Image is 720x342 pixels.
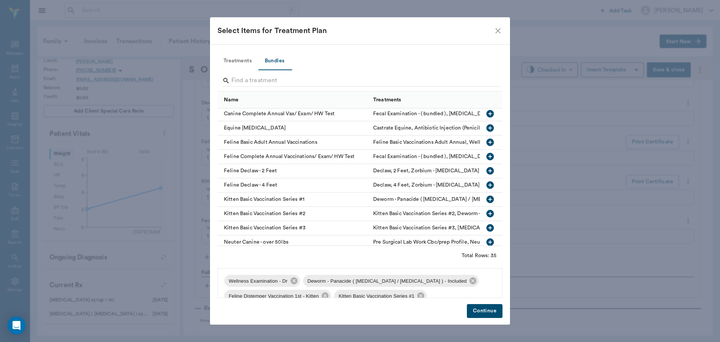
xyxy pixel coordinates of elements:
[217,193,369,207] div: Kitten Basic Vaccination Series #1
[373,224,516,232] div: Kitten Basic Vaccination Series #3, Rabies Vaccination Feline Annual ( Bundled ), Deworm - Mitaci...
[373,181,516,189] div: Declaw, 4 Feet, Zorbium - Buprenorphine TD Solution 1ml 6.6-16 Lbs, Pain Relief Injection (meloxi...
[217,178,369,193] div: Feline Declaw - 4 Feet
[231,75,490,87] input: Find a treatment
[334,292,419,300] span: Kitten Basic Vaccination Series #1
[334,290,427,302] div: Kitten Basic Vaccination Series #1
[7,316,25,334] div: Open Intercom Messenger
[217,91,369,108] div: Name
[217,207,369,221] div: Kitten Basic Vaccination Series #2
[462,252,496,259] div: Total Rows: 35
[217,121,369,136] div: Equine [MEDICAL_DATA]
[217,136,369,150] div: Feline Basic Adult Annual Vaccinations
[373,210,516,217] div: Kitten Basic Vaccination Series #2, Deworm - Panacide ( Ivermectin / Pyrantel ) - Included, Felin...
[373,153,516,160] div: Fecal Examination - ( bundled ), Heartworm Test - No Charge, Wellness Examination - Dr, Feline Di...
[222,75,501,88] div: Search
[373,196,516,203] div: Deworm - Panacide ( Ivermectin / Pyrantel ) - Included, Feline Distemper Vaccination 1st - Kitten...
[217,150,369,164] div: Feline Complete Annual Vaccinations/ Exam/ HW Test
[258,52,291,70] button: Bundles
[224,290,331,302] div: Feline Distemper Vaccination 1st - Kitten
[303,277,471,285] span: Deworm - Panacide ( [MEDICAL_DATA] / [MEDICAL_DATA] ) - Included
[373,89,401,110] div: Treatments
[373,139,516,146] div: Feline Basic Vaccinations Adult Annual, Wellness Examination - Tech, Rabies Vaccination Feline An...
[224,277,292,285] span: Wellness Examination - Dr
[373,110,516,118] div: Fecal Examination - ( bundled ), Heartworm Test - No Charge, Distemper/parvo Vaccination Annual (...
[217,25,493,37] div: Select Items for Treatment Plan
[224,89,239,110] div: Name
[493,26,502,35] button: close
[217,235,369,250] div: Neuter Canine - over 50lbs
[217,52,258,70] button: Treatments
[224,292,323,300] span: Feline Distemper Vaccination 1st - Kitten
[224,275,300,287] div: Wellness Examination - Dr
[217,107,369,121] div: Canine Complete Annual Vax/ Exam/ HW Test
[373,124,516,132] div: Castrate Equine, Antibiotic Injection (Penicillin/Ampicillin) - (included), Equine Anesthesia (Xy...
[373,167,516,175] div: Declaw, 2 Feet, Zorbium - Buprenorphine TD Solution 1ml 6.6-16 Lbs, Pain Relief Injection (meloxi...
[369,91,519,108] div: Treatments
[217,221,369,235] div: Kitten Basic Vaccination Series #3
[467,304,502,318] button: Continue
[303,275,479,287] div: Deworm - Panacide ( [MEDICAL_DATA] / [MEDICAL_DATA] ) - Included
[373,238,516,246] div: Pre Surgical Lab Work Cbc/prep Profile, Neuter Canine, Over 50 lbs, Elizabethan Collar, Carprofen...
[217,164,369,178] div: Feline Declaw - 2 Feet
